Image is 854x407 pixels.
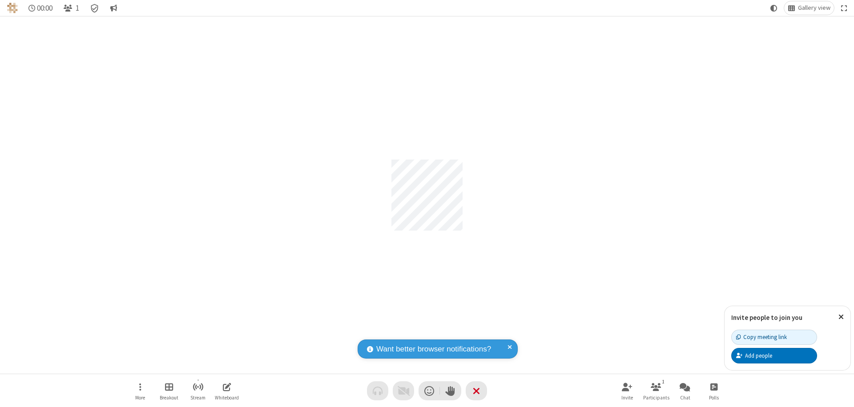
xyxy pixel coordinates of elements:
[798,4,830,12] span: Gallery view
[60,1,83,15] button: Open participant list
[213,378,240,403] button: Open shared whiteboard
[127,378,153,403] button: Open menu
[419,381,440,400] button: Send a reaction
[156,378,182,403] button: Manage Breakout Rooms
[709,395,719,400] span: Polls
[135,395,145,400] span: More
[731,348,817,363] button: Add people
[731,330,817,345] button: Copy meeting link
[643,378,669,403] button: Open participant list
[25,1,56,15] div: Timer
[621,395,633,400] span: Invite
[37,4,52,12] span: 00:00
[440,381,461,400] button: Raise hand
[86,1,103,15] div: Meeting details Encryption enabled
[736,333,787,341] div: Copy meeting link
[76,4,79,12] span: 1
[160,395,178,400] span: Breakout
[466,381,487,400] button: End or leave meeting
[643,395,669,400] span: Participants
[106,1,121,15] button: Conversation
[731,313,802,322] label: Invite people to join you
[376,343,491,355] span: Want better browser notifications?
[614,378,640,403] button: Invite participants (⌘+Shift+I)
[185,378,211,403] button: Start streaming
[838,1,851,15] button: Fullscreen
[784,1,834,15] button: Change layout
[680,395,690,400] span: Chat
[832,306,850,328] button: Close popover
[767,1,781,15] button: Using system theme
[701,378,727,403] button: Open poll
[367,381,388,400] button: Audio problem - check your Internet connection or call by phone
[660,378,667,386] div: 1
[393,381,414,400] button: Video
[190,395,205,400] span: Stream
[215,395,239,400] span: Whiteboard
[672,378,698,403] button: Open chat
[7,3,18,13] img: QA Selenium DO NOT DELETE OR CHANGE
